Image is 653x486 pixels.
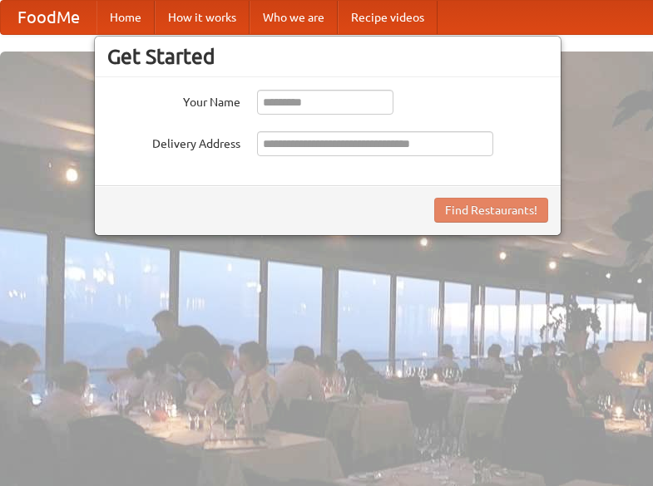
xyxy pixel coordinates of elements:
[1,1,96,34] a: FoodMe
[434,198,548,223] button: Find Restaurants!
[155,1,250,34] a: How it works
[250,1,338,34] a: Who we are
[107,44,548,69] h3: Get Started
[338,1,438,34] a: Recipe videos
[107,131,240,152] label: Delivery Address
[96,1,155,34] a: Home
[107,90,240,110] label: Your Name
